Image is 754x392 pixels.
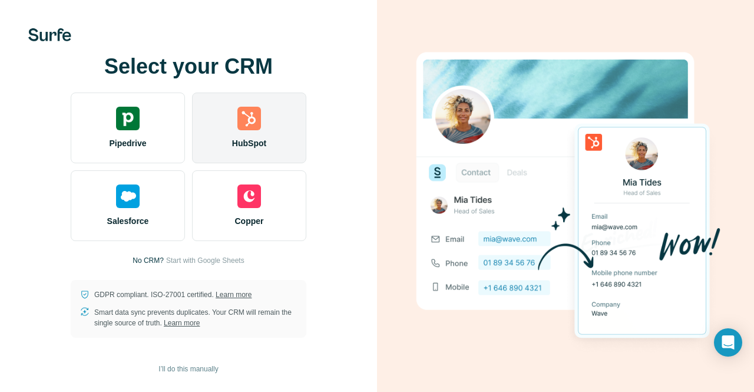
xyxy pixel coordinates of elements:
[116,185,140,208] img: salesforce's logo
[28,28,71,41] img: Surfe's logo
[150,360,226,378] button: I’ll do this manually
[232,137,266,149] span: HubSpot
[133,255,164,266] p: No CRM?
[116,107,140,130] img: pipedrive's logo
[107,215,149,227] span: Salesforce
[237,107,261,130] img: hubspot's logo
[158,364,218,374] span: I’ll do this manually
[109,137,146,149] span: Pipedrive
[216,291,252,299] a: Learn more
[71,55,306,78] h1: Select your CRM
[410,35,721,357] img: HUBSPOT image
[164,319,200,327] a: Learn more
[94,289,252,300] p: GDPR compliant. ISO-27001 certified.
[237,185,261,208] img: copper's logo
[94,307,297,328] p: Smart data sync prevents duplicates. Your CRM will remain the single source of truth.
[714,328,742,357] div: Open Intercom Messenger
[235,215,264,227] span: Copper
[166,255,244,266] button: Start with Google Sheets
